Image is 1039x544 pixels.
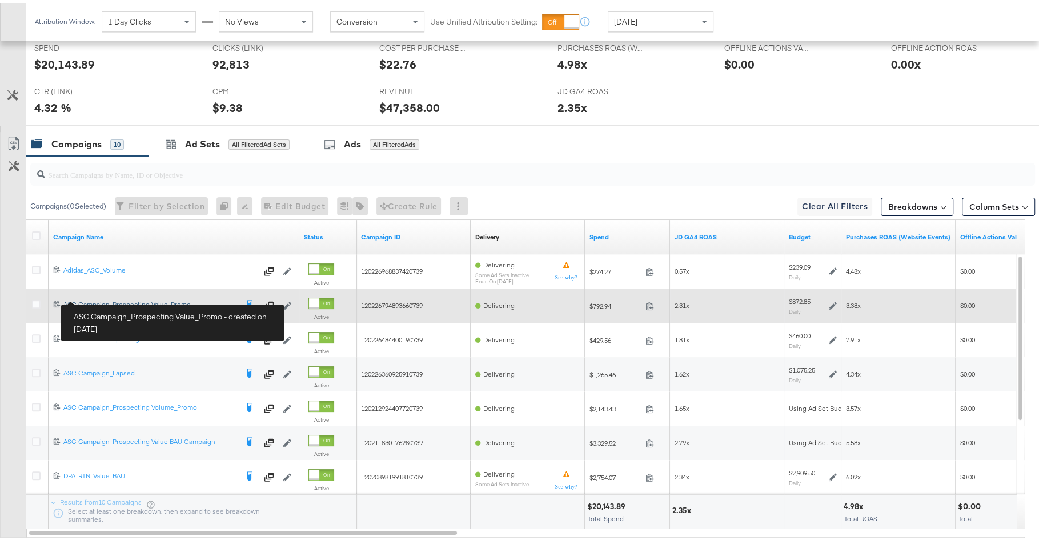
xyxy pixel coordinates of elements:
[483,298,515,307] span: Delivering
[34,15,96,23] div: Attribution Window:
[846,333,861,341] span: 7.91x
[789,435,852,445] div: Using Ad Set Budget
[958,498,984,509] div: $0.00
[789,401,852,410] div: Using Ad Set Budget
[110,137,124,147] div: 10
[51,135,102,148] div: Campaigns
[614,14,637,24] span: [DATE]
[589,470,641,479] span: $2,754.07
[63,366,237,375] div: ASC Campaign_Lapsed
[675,230,780,239] a: GA4 Rev / Spend
[789,230,837,239] a: The maximum amount you're willing to spend on your ads, on average each day or over the lifetime ...
[63,331,237,343] a: CrossBrand_Prospecting_ASC_Value
[960,333,975,341] span: $0.00
[308,310,334,318] label: Active
[960,401,975,410] span: $0.00
[63,331,237,341] div: CrossBrand_Prospecting_ASC_Value
[475,269,529,275] sub: Some Ad Sets Inactive
[960,264,975,273] span: $0.00
[379,53,416,70] div: $22.76
[675,470,689,478] span: 2.34x
[361,230,466,239] a: Your campaign ID.
[675,401,689,410] span: 1.65x
[483,467,515,475] span: Delivering
[30,198,106,209] div: Campaigns ( 0 Selected)
[361,333,423,341] span: 120226484400190739
[63,469,237,478] div: DPA_RTN_Value_BAU
[63,297,237,306] div: ASC Campaign_Prospecting Value_Promo
[675,367,689,375] span: 1.62x
[63,263,257,274] a: Adidas_ASC_Volume
[108,14,151,24] span: 1 Day Clicks
[557,40,643,51] span: PURCHASES ROAS (WEBSITE EVENTS)
[587,498,629,509] div: $20,143.89
[557,97,587,113] div: 2.35x
[475,230,499,239] a: Reflects the ability of your Ad Campaign to achieve delivery based on ad states, schedule and bud...
[846,298,861,307] span: 3.38x
[336,14,378,24] span: Conversion
[589,299,641,307] span: $792.94
[379,97,440,113] div: $47,358.00
[379,83,465,94] span: REVENUE
[891,53,921,70] div: 0.00x
[308,379,334,386] label: Active
[53,230,295,239] a: Your campaign name.
[675,435,689,444] span: 2.79x
[797,195,872,213] button: Clear All Filters
[675,333,689,341] span: 1.81x
[846,470,861,478] span: 6.02x
[881,195,953,213] button: Breakdowns
[483,258,515,266] span: Delivering
[789,374,801,381] sub: Daily
[960,470,975,478] span: $0.00
[63,434,237,446] a: ASC Campaign_Prospecting Value BAU Campaign
[225,14,259,24] span: No Views
[212,53,250,70] div: 92,813
[589,436,641,445] span: $3,329.52
[789,305,801,312] sub: Daily
[361,470,423,478] span: 120208981991810739
[958,511,973,520] span: Total
[557,83,643,94] span: JD GA4 ROAS
[308,345,334,352] label: Active
[361,435,423,444] span: 120211830176280739
[63,469,237,480] a: DPA_RTN_Value_BAU
[962,195,1035,213] button: Column Sets
[63,400,237,411] a: ASC Campaign_Prospecting Volume_Promo
[475,275,529,282] sub: ends on [DATE]
[846,367,861,375] span: 4.34x
[361,298,423,307] span: 120226794893660739
[63,434,237,443] div: ASC Campaign_Prospecting Value BAU Campaign
[475,478,529,485] sub: Some Ad Sets Inactive
[430,14,537,25] label: Use Unified Attribution Setting:
[361,401,423,410] span: 120212924407720739
[304,230,352,239] a: Shows the current state of your Ad Campaign.
[844,511,877,520] span: Total ROAS
[589,367,641,376] span: $1,265.46
[361,264,423,273] span: 120226968837420739
[675,298,689,307] span: 2.31x
[891,40,977,51] span: OFFLINE ACTION ROAS
[483,333,515,341] span: Delivering
[34,40,120,51] span: SPEND
[589,402,641,410] span: $2,143.43
[34,53,95,70] div: $20,143.89
[63,366,237,377] a: ASC Campaign_Lapsed
[557,53,587,70] div: 4.98x
[846,264,861,273] span: 4.48x
[483,367,515,375] span: Delivering
[361,367,423,375] span: 120226360925910739
[216,194,237,213] div: 0
[724,53,755,70] div: $0.00
[789,329,811,338] div: $460.00
[960,367,975,375] span: $0.00
[589,333,641,342] span: $429.56
[212,97,243,113] div: $9.38
[63,400,237,409] div: ASC Campaign_Prospecting Volume_Promo
[789,260,811,269] div: $239.09
[789,339,801,346] sub: Daily
[34,97,71,113] div: 4.32 %
[63,263,257,272] div: Adidas_ASC_Volume
[34,83,120,94] span: CTR (LINK)
[789,294,811,303] div: $872.85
